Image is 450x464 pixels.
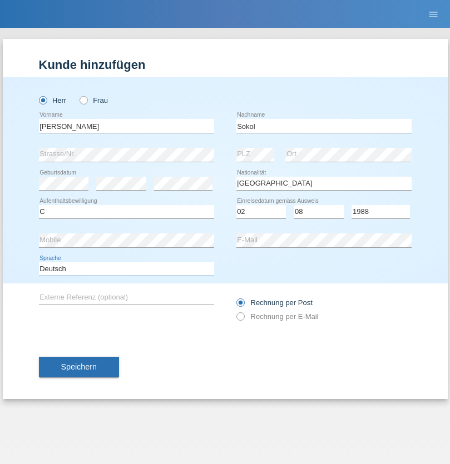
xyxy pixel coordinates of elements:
i: menu [428,9,439,20]
button: Speichern [39,357,119,378]
label: Herr [39,96,67,104]
input: Rechnung per E-Mail [236,312,244,326]
label: Rechnung per E-Mail [236,312,319,321]
input: Herr [39,96,46,103]
label: Frau [80,96,108,104]
input: Rechnung per Post [236,298,244,312]
a: menu [422,11,444,17]
h1: Kunde hinzufügen [39,58,412,72]
label: Rechnung per Post [236,298,313,307]
input: Frau [80,96,87,103]
span: Speichern [61,362,97,371]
